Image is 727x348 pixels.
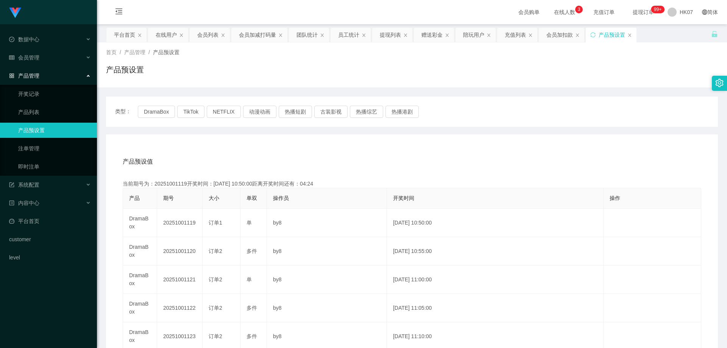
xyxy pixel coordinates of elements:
[711,31,718,37] i: 图标: unlock
[387,209,604,237] td: [DATE] 10:50:00
[123,294,157,322] td: DramaBox
[18,123,91,138] a: 产品预设置
[115,106,138,118] span: 类型：
[550,9,579,15] span: 在线人数
[380,28,401,42] div: 提现列表
[209,195,219,201] span: 大小
[320,33,324,37] i: 图标: close
[278,33,283,37] i: 图标: close
[246,333,257,339] span: 多件
[599,28,625,42] div: 产品预设置
[9,55,14,60] i: 图标: table
[209,305,222,311] span: 订单2
[385,106,419,118] button: 热播港剧
[157,237,203,265] td: 20251001120
[209,248,222,254] span: 订单2
[129,195,140,201] span: 产品
[9,250,91,265] a: level
[421,28,443,42] div: 赠送彩金
[9,232,91,247] a: customer
[575,33,580,37] i: 图标: close
[197,28,218,42] div: 会员列表
[163,195,174,201] span: 期号
[153,49,179,55] span: 产品预设置
[246,305,257,311] span: 多件
[9,73,14,78] i: 图标: appstore-o
[209,333,222,339] span: 订单2
[123,237,157,265] td: DramaBox
[246,248,257,254] span: 多件
[651,6,665,13] sup: 334
[106,64,144,75] h1: 产品预设置
[123,209,157,237] td: DramaBox
[137,33,142,37] i: 图标: close
[387,294,604,322] td: [DATE] 11:05:00
[123,180,701,188] div: 当前期号为：20251001119开奖时间：[DATE] 10:50:00距离开奖时间还有：04:24
[18,86,91,101] a: 开奖记录
[9,200,14,206] i: 图标: profile
[120,49,121,55] span: /
[528,33,533,37] i: 图标: close
[590,9,618,15] span: 充值订单
[463,28,484,42] div: 陪玩用户
[546,28,573,42] div: 会员加扣款
[267,265,387,294] td: by8
[578,6,580,13] p: 3
[207,106,241,118] button: NETFLIX
[403,33,408,37] i: 图标: close
[239,28,276,42] div: 会员加减打码量
[157,265,203,294] td: 20251001121
[246,195,257,201] span: 单双
[9,182,14,187] i: 图标: form
[221,33,225,37] i: 图标: close
[209,220,222,226] span: 订单1
[246,220,252,226] span: 单
[138,106,175,118] button: DramaBox
[9,182,39,188] span: 系统配置
[179,33,184,37] i: 图标: close
[246,276,252,282] span: 单
[273,195,289,201] span: 操作员
[715,79,724,87] i: 图标: setting
[157,209,203,237] td: 20251001119
[148,49,150,55] span: /
[177,106,204,118] button: TikTok
[114,28,135,42] div: 平台首页
[9,214,91,229] a: 图标: dashboard平台首页
[9,55,39,61] span: 会员管理
[296,28,318,42] div: 团队统计
[610,195,620,201] span: 操作
[362,33,366,37] i: 图标: close
[487,33,491,37] i: 图标: close
[9,200,39,206] span: 内容中心
[279,106,312,118] button: 热播短剧
[267,294,387,322] td: by8
[106,0,132,25] i: 图标: menu-fold
[702,9,707,15] i: 图标: global
[124,49,145,55] span: 产品管理
[106,49,117,55] span: 首页
[314,106,348,118] button: 古装影视
[350,106,383,118] button: 热播综艺
[156,28,177,42] div: 在线用户
[387,237,604,265] td: [DATE] 10:55:00
[590,32,596,37] i: 图标: sync
[267,209,387,237] td: by8
[123,265,157,294] td: DramaBox
[445,33,449,37] i: 图标: close
[123,157,153,166] span: 产品预设值
[338,28,359,42] div: 员工统计
[9,36,39,42] span: 数据中心
[18,105,91,120] a: 产品列表
[575,6,583,13] sup: 3
[9,37,14,42] i: 图标: check-circle-o
[267,237,387,265] td: by8
[18,141,91,156] a: 注单管理
[393,195,414,201] span: 开奖时间
[387,265,604,294] td: [DATE] 11:00:00
[9,73,39,79] span: 产品管理
[505,28,526,42] div: 充值列表
[629,9,658,15] span: 提现订单
[209,276,222,282] span: 订单2
[243,106,276,118] button: 动漫动画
